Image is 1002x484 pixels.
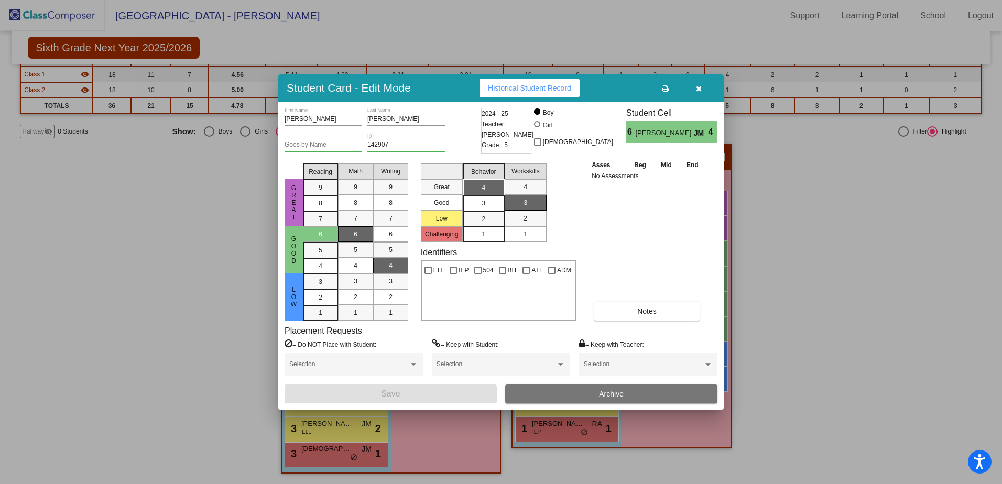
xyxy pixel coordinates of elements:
span: 2 [389,292,393,302]
span: 2024 - 25 [482,108,508,119]
span: IEP [459,264,469,277]
span: 7 [354,214,357,223]
span: Grade : 5 [482,140,508,150]
span: JM [694,128,709,139]
span: 5 [389,245,393,255]
span: 2 [354,292,357,302]
span: Reading [309,167,332,177]
th: Asses [589,159,627,171]
span: 4 [389,261,393,270]
span: 4 [482,183,485,192]
span: 3 [482,199,485,208]
span: 3 [319,277,322,287]
span: 6 [354,229,357,239]
span: Workskills [511,167,540,176]
th: Beg [627,159,654,171]
span: Archive [599,390,624,398]
span: [DEMOGRAPHIC_DATA] [543,136,613,148]
button: Notes [594,302,700,321]
div: Girl [542,120,553,130]
span: 9 [319,183,322,192]
span: Historical Student Record [488,84,571,92]
label: = Do NOT Place with Student: [285,339,376,349]
span: 6 [626,126,635,138]
span: 5 [354,245,357,255]
span: Notes [637,307,657,315]
span: ATT [531,264,543,277]
span: 6 [389,229,393,239]
span: Save [381,389,400,398]
span: 4 [524,182,527,192]
span: 3 [354,277,357,286]
span: 8 [389,198,393,207]
button: Archive [505,384,717,403]
th: End [679,159,706,171]
span: Teacher: [PERSON_NAME] [482,119,533,140]
span: [PERSON_NAME] [635,128,693,139]
span: 4 [319,261,322,271]
span: 1 [524,229,527,239]
span: 8 [319,199,322,208]
span: 5 [319,246,322,255]
span: 2 [319,293,322,302]
label: Placement Requests [285,326,362,336]
span: 3 [389,277,393,286]
input: Enter ID [367,141,445,149]
span: Low [289,286,299,308]
span: 4 [709,126,717,138]
span: Writing [381,167,400,176]
span: 1 [482,229,485,239]
span: 4 [354,261,357,270]
label: = Keep with Student: [432,339,499,349]
button: Save [285,384,497,403]
span: ELL [433,264,444,277]
span: 1 [319,308,322,317]
span: Behavior [471,167,496,177]
div: Boy [542,108,554,117]
span: Great [289,184,299,221]
input: goes by name [285,141,362,149]
span: 7 [319,214,322,224]
span: 6 [319,229,322,239]
h3: Student Card - Edit Mode [287,81,411,94]
h3: Student Cell [626,108,717,118]
span: 9 [354,182,357,192]
span: 2 [482,214,485,224]
span: Good [289,235,299,265]
span: 8 [354,198,357,207]
label: Identifiers [421,247,457,257]
span: 3 [524,198,527,207]
span: 2 [524,214,527,223]
th: Mid [654,159,679,171]
span: ADM [557,264,571,277]
span: 1 [389,308,393,317]
span: 504 [483,264,494,277]
td: No Assessments [589,171,706,181]
label: = Keep with Teacher: [579,339,644,349]
span: BIT [508,264,518,277]
span: Math [348,167,363,176]
span: 9 [389,182,393,192]
button: Historical Student Record [480,79,580,97]
span: 7 [389,214,393,223]
span: 1 [354,308,357,317]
